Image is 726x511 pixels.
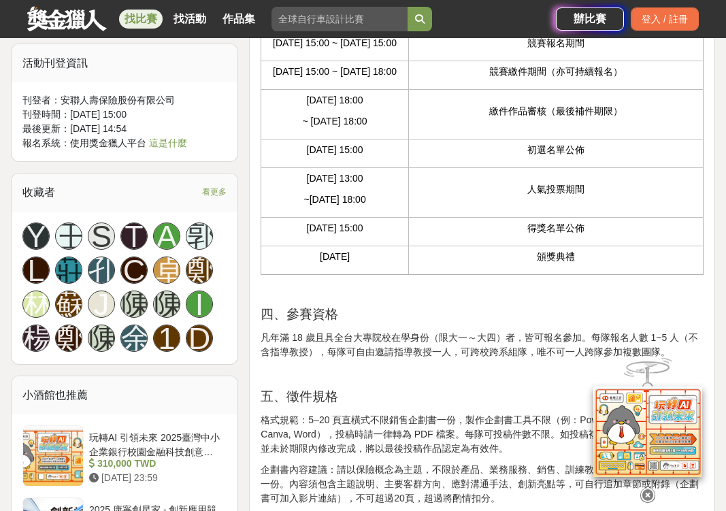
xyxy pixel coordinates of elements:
[268,193,401,207] p: ~[DATE] 18:00
[22,222,50,250] a: Y
[261,463,704,506] p: 企劃書內容建議：請以保險概念為主題，不限於產品、業務服務、銷售、訓練教學等面向，需撰寫企劃書一份。內容須包含主題說明、主要客群方向、應對溝通手法、創新亮點等，可自行追加章節或附錄（企劃書可加入影...
[22,257,50,284] a: L
[168,10,212,29] a: 找活動
[120,291,148,318] a: 陳
[120,222,148,250] a: T
[593,386,702,477] img: d2146d9a-e6f6-4337-9592-8cefde37ba6b.png
[261,413,704,456] p: 格式規範：5–20 頁直橫式不限銷售企劃書一份，製作企劃書工具不限（例：PowerPoint, Keynote, Canva, Word），投稿時請一律轉為 PDF 檔案。每隊可投稿件數不限。如...
[186,257,213,284] a: 鄭
[153,291,180,318] a: 陳
[186,222,213,250] a: 郭
[88,257,115,284] a: 孔
[55,325,82,352] a: 鄭
[88,325,115,352] a: 陳
[22,93,227,108] div: 刊登者： 安聯人壽保險股份有限公司
[631,7,699,31] div: 登入 / 註冊
[268,143,401,157] p: [DATE] 15:00
[268,221,401,235] p: [DATE] 15:00
[268,93,401,108] p: [DATE] 18:00
[88,291,115,318] a: J
[22,122,227,136] div: 最後更新： [DATE] 14:54
[89,457,221,471] div: 310,000 TWD
[55,222,82,250] a: 王
[556,7,624,31] a: 辦比賽
[416,182,696,197] p: 人氣投票期間
[261,389,338,403] span: 五、徵件規格
[153,222,180,250] a: A
[22,425,227,487] a: 玩轉AI 引領未來 2025臺灣中小企業銀行校園金融科技創意挑戰賽 310,000 TWD [DATE] 23:59
[416,221,696,235] p: 得獎名單公佈
[12,44,237,82] div: 活動刊登資訊
[271,7,408,31] input: 全球自行車設計比賽
[153,325,180,352] a: 1
[416,143,696,157] p: 初選名單公佈
[55,291,82,318] a: 蘇
[55,257,82,284] a: 莊
[416,36,696,50] p: 競賽報名期間
[22,325,50,352] a: 楊
[416,104,696,118] p: 繳件作品審核（最後補件期限）
[89,471,221,485] div: [DATE] 23:59
[268,114,401,129] p: ~ [DATE] 18:00
[22,108,227,122] div: 刊登時間： [DATE] 15:00
[186,325,213,352] a: D
[22,291,50,318] a: 林
[22,136,227,150] div: 報名系統：使用獎金獵人平台
[186,291,213,318] a: I
[120,325,148,352] a: 余
[153,257,180,284] a: 卓
[261,307,338,321] span: 四、參賽資格
[88,222,115,250] a: S
[268,250,401,264] p: [DATE]
[120,257,148,284] a: C
[89,431,221,457] div: 玩轉AI 引領未來 2025臺灣中小企業銀行校園金融科技創意挑戰賽
[149,137,187,148] a: 這是什麼
[202,184,227,199] span: 看更多
[416,65,696,79] p: 競賽繳件期間（亦可持續報名）
[217,10,261,29] a: 作品集
[268,65,401,79] p: [DATE] 15:00 ~ [DATE] 18:00
[12,376,237,414] div: 小酒館也推薦
[416,250,696,264] p: 頒獎典禮
[268,36,401,50] p: [DATE] 15:00 ~ [DATE] 15:00
[22,186,55,198] span: 收藏者
[268,171,401,186] p: [DATE] 13:00
[119,10,163,29] a: 找比賽
[261,331,704,359] p: 凡年滿 18 歲且具全台大專院校在學身份（限大一～大四）者，皆可報名參加。每隊報名人數 1~5 人（不含指導教授），每隊可自由邀請指導教授一人，可跨校跨系組隊，唯不可一人跨隊參加複數團隊。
